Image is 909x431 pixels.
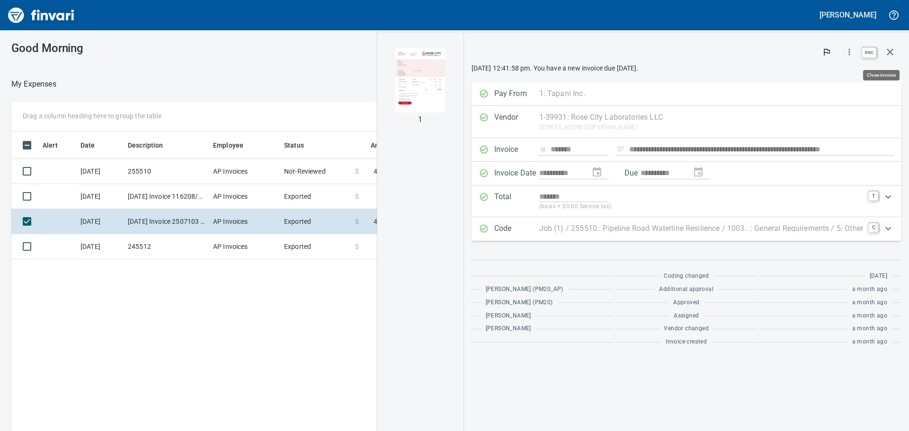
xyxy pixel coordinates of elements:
[77,209,124,234] td: [DATE]
[852,285,887,294] span: a month ago
[395,48,445,113] img: Page 1
[820,10,876,20] h5: [PERSON_NAME]
[862,47,876,58] a: esc
[209,234,280,259] td: AP Invoices
[870,272,887,281] span: [DATE]
[280,184,351,209] td: Exported
[6,4,77,26] img: Finvari
[869,223,878,232] a: C
[77,234,124,259] td: [DATE]
[839,42,860,62] button: More
[209,209,280,234] td: AP Invoices
[371,140,395,151] span: Amount
[128,140,163,151] span: Description
[355,217,359,226] span: $
[358,140,395,151] span: Amount
[209,159,280,184] td: AP Invoices
[43,140,58,151] span: Alert
[852,337,887,347] span: a month ago
[77,159,124,184] td: [DATE]
[124,234,209,259] td: 245512
[11,79,56,90] p: My Expenses
[666,337,707,347] span: Invoice created
[80,140,107,151] span: Date
[128,140,176,151] span: Description
[43,140,70,151] span: Alert
[664,272,709,281] span: Coding changed
[539,202,863,211] p: (basis + $0.00 Service tax)
[374,167,395,176] span: 400.00
[355,192,359,201] span: $
[124,209,209,234] td: [DATE] Invoice 2507103 from [GEOGRAPHIC_DATA] Laboratories LLC (1-39931)
[11,79,56,90] nav: breadcrumb
[23,111,161,121] p: Drag a column heading here to group the table
[124,184,209,209] td: [DATE] Invoice 116208/Q from Parkrose Hardware (1-10776)
[472,217,901,241] div: Expand
[213,140,256,151] span: Employee
[673,298,699,308] span: Approved
[659,285,713,294] span: Additional approval
[472,63,901,73] p: [DATE] 12:41:58 pm. You have a new invoice due [DATE].
[486,285,563,294] span: [PERSON_NAME] (PM20_AP)
[486,324,531,334] span: [PERSON_NAME]
[209,184,280,209] td: AP Invoices
[486,298,553,308] span: [PERSON_NAME] (PM20)
[355,242,359,251] span: $
[852,311,887,321] span: a month ago
[539,223,863,234] p: Job (1) / 255510.: Pipeline Road Waterline Resilience / 1003. .: General Requirements / 5: Other
[284,140,316,151] span: Status
[674,311,699,321] span: Assigned
[11,42,213,55] h3: Good Morning
[284,140,304,151] span: Status
[418,114,422,125] p: 1
[852,324,887,334] span: a month ago
[664,324,709,334] span: Vendor changed
[852,298,887,308] span: a month ago
[213,140,243,151] span: Employee
[355,167,359,176] span: $
[869,191,878,201] a: T
[486,311,531,321] span: [PERSON_NAME]
[280,234,351,259] td: Exported
[80,140,95,151] span: Date
[494,223,539,235] p: Code
[124,159,209,184] td: 255510
[816,42,837,62] button: Flag
[280,209,351,234] td: Exported
[472,185,901,217] div: Expand
[494,191,539,211] p: Total
[77,184,124,209] td: [DATE]
[817,8,879,22] button: [PERSON_NAME]
[280,159,351,184] td: Not-Reviewed
[374,217,395,226] span: 400.00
